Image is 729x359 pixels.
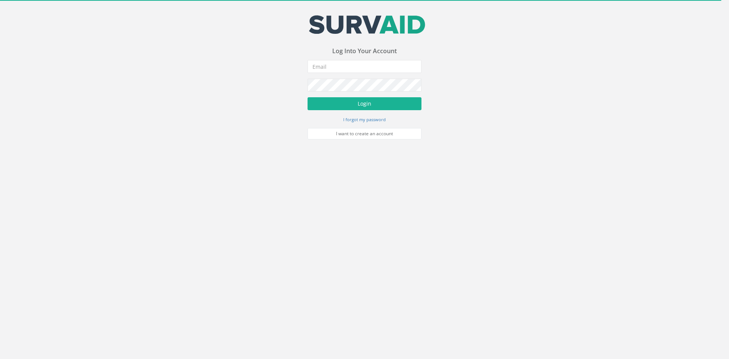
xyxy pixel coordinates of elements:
input: Email [308,60,421,73]
a: I want to create an account [308,128,421,139]
h3: Log Into Your Account [308,48,421,55]
button: Login [308,97,421,110]
small: I forgot my password [343,117,386,122]
a: I forgot my password [343,116,386,123]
